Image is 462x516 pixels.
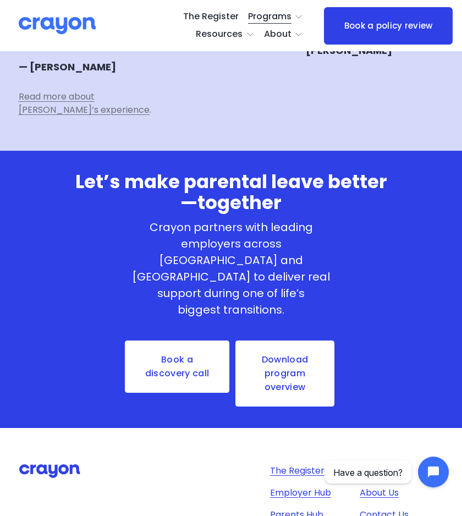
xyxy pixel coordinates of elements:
a: The Register [183,8,239,26]
span: . [150,103,151,116]
h2: Let’s make parental leave better—together [73,171,390,213]
a: Book a discovery call [124,339,230,394]
span: Programs [248,9,291,25]
p: Crayon partners with leading employers across [GEOGRAPHIC_DATA] and [GEOGRAPHIC_DATA] to deliver ... [127,219,336,318]
a: folder dropdown [196,26,255,43]
a: Book a policy review [324,7,453,45]
a: The Register [270,464,324,477]
span: Resources [196,26,243,42]
span: About [264,26,291,42]
a: folder dropdown [264,26,304,43]
a: Download program overview [234,339,336,408]
a: folder dropdown [248,8,304,26]
h4: — [PERSON_NAME] and [PERSON_NAME] [306,33,443,57]
img: Crayon [19,16,96,35]
a: About Us [360,486,399,499]
a: Employer Hub [270,486,331,499]
h4: — [PERSON_NAME] [19,61,156,73]
a: Read more about [PERSON_NAME]’s experience [19,90,150,116]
